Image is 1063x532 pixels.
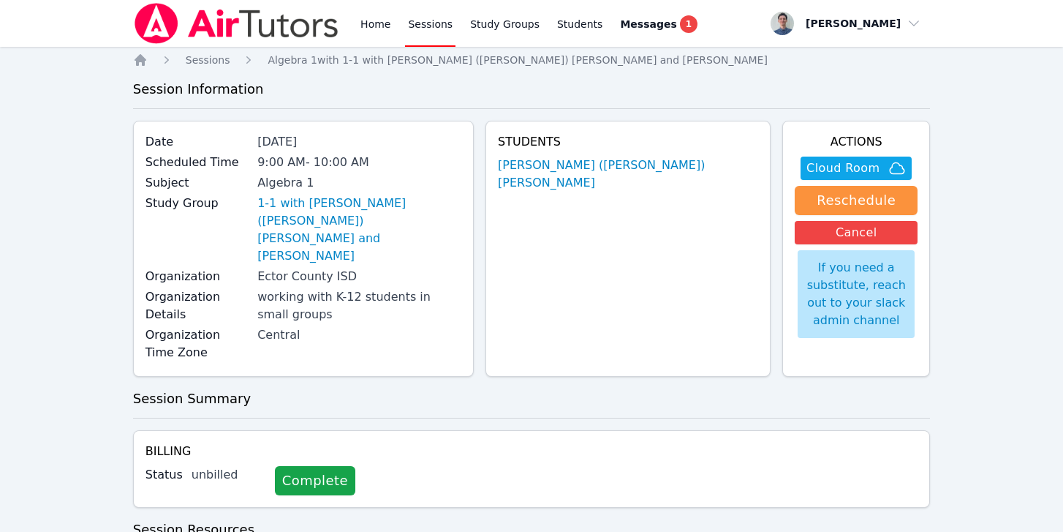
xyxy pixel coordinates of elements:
[145,174,249,192] label: Subject
[498,157,758,192] a: [PERSON_NAME] ([PERSON_NAME]) [PERSON_NAME]
[257,195,461,265] a: 1-1 with [PERSON_NAME] ([PERSON_NAME]) [PERSON_NAME] and [PERSON_NAME]
[801,157,912,180] button: Cloud Room
[133,53,931,67] nav: Breadcrumb
[257,154,461,171] div: 9:00 AM - 10:00 AM
[257,174,461,192] div: Algebra 1
[795,221,918,244] button: Cancel
[680,15,697,33] span: 1
[257,133,461,151] div: [DATE]
[186,53,230,67] a: Sessions
[145,466,183,484] label: Status
[186,54,230,66] span: Sessions
[795,133,918,151] h4: Actions
[268,53,767,67] a: Algebra 1with 1-1 with [PERSON_NAME] ([PERSON_NAME]) [PERSON_NAME] and [PERSON_NAME]
[145,443,918,460] h4: Billing
[145,268,249,285] label: Organization
[145,133,249,151] label: Date
[145,154,249,171] label: Scheduled Time
[257,326,461,344] div: Central
[133,79,931,100] h3: Session Information
[257,268,461,285] div: Ector County ISD
[620,17,676,31] span: Messages
[798,250,915,338] div: If you need a substitute, reach out to your slack admin channel
[192,466,263,484] div: unbilled
[257,288,461,323] div: working with K-12 students in small groups
[268,54,767,66] span: Algebra 1 with 1-1 with [PERSON_NAME] ([PERSON_NAME]) [PERSON_NAME] and [PERSON_NAME]
[133,3,340,44] img: Air Tutors
[145,326,249,361] label: Organization Time Zone
[806,160,879,177] span: Cloud Room
[498,133,758,151] h4: Students
[275,466,355,495] a: Complete
[795,186,918,215] button: Reschedule
[145,195,249,212] label: Study Group
[145,288,249,323] label: Organization Details
[133,389,931,409] h3: Session Summary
